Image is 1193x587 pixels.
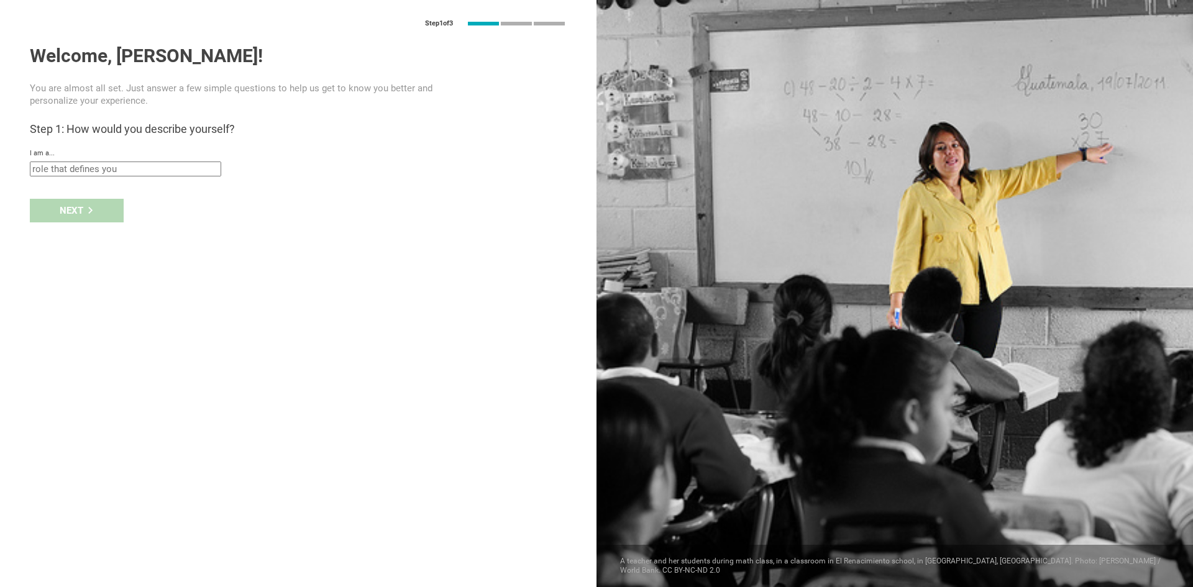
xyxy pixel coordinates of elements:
div: Step 1 of 3 [425,19,453,28]
h1: Welcome, [PERSON_NAME]! [30,45,567,67]
div: I am a... [30,149,567,158]
p: You are almost all set. Just answer a few simple questions to help us get to know you better and ... [30,82,459,107]
h3: Step 1: How would you describe yourself? [30,122,567,137]
div: A teacher and her students during math class, in a classroom in El Renacimiento school, in [GEOGR... [596,545,1193,587]
input: role that defines you [30,162,221,176]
